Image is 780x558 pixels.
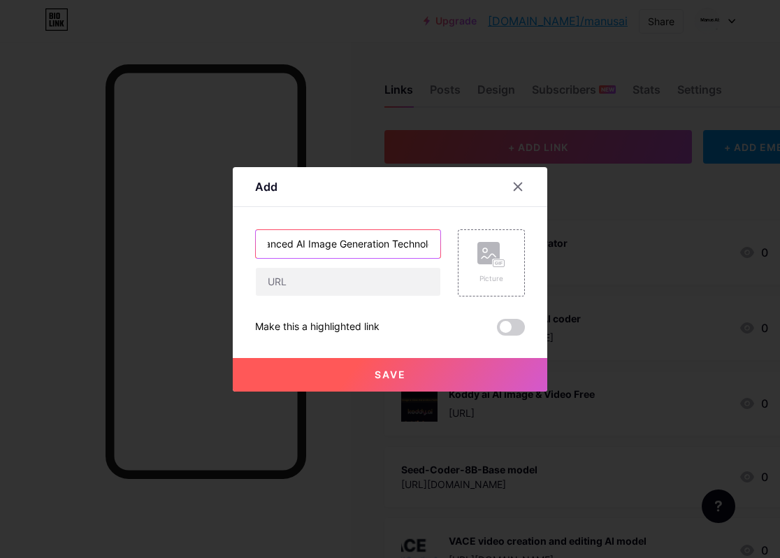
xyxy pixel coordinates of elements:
[477,273,505,284] div: Picture
[256,230,440,258] input: Title
[255,178,277,195] div: Add
[256,268,440,296] input: URL
[255,319,380,336] div: Make this a highlighted link
[233,358,547,392] button: Save
[375,369,406,380] span: Save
